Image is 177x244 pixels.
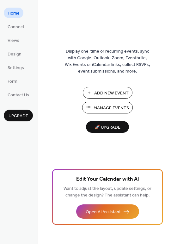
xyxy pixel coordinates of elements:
[8,10,20,17] span: Home
[4,62,28,73] a: Settings
[4,76,21,86] a: Form
[65,48,150,75] span: Display one-time or recurring events, sync with Google, Outlook, Zoom, Eventbrite, Wix Events or ...
[9,113,28,119] span: Upgrade
[64,184,151,200] span: Want to adjust the layout, update settings, or change the design? The assistant can help.
[86,121,129,133] button: 🚀 Upgrade
[8,24,24,30] span: Connect
[82,102,133,113] button: Manage Events
[8,65,24,71] span: Settings
[90,123,125,132] span: 🚀 Upgrade
[8,37,19,44] span: Views
[8,92,29,99] span: Contact Us
[76,204,139,219] button: Open AI Assistant
[86,209,121,215] span: Open AI Assistant
[4,110,33,121] button: Upgrade
[4,8,23,18] a: Home
[76,175,139,184] span: Edit Your Calendar with AI
[83,87,132,99] button: Add New Event
[4,48,25,59] a: Design
[94,90,129,97] span: Add New Event
[94,105,129,112] span: Manage Events
[4,21,28,32] a: Connect
[8,78,17,85] span: Form
[4,89,33,100] a: Contact Us
[4,35,23,45] a: Views
[8,51,21,58] span: Design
